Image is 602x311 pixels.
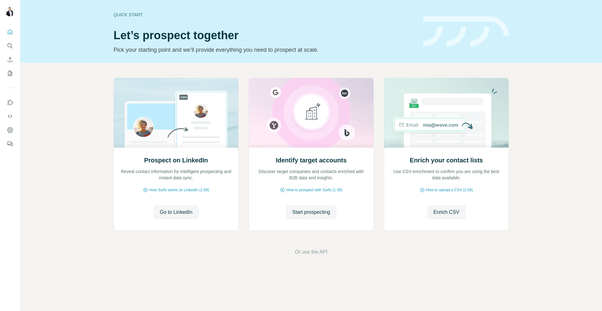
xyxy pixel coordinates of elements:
button: Enrich CSV [427,205,466,219]
span: Enrich CSV [433,208,459,216]
h2: Identify target accounts [276,156,347,165]
h1: Let’s prospect together [114,29,416,42]
p: Discover target companies and contacts enriched with B2B data and insights. [255,168,367,181]
button: Or use the API [295,248,327,256]
span: How to upload a CSV (2:59) [426,187,473,193]
img: banner [423,16,509,47]
img: Identify target accounts [249,78,374,148]
span: How to prospect with Surfe (1:30) [286,187,342,193]
p: Pick your starting point and we’ll provide everything you need to prospect at scale. [114,45,416,54]
h2: Enrich your contact lists [410,156,483,165]
p: Use CSV enrichment to confirm you are using the best data available. [390,168,502,181]
button: Use Surfe API [5,111,15,122]
span: How Surfe works on LinkedIn (1:58) [149,187,209,193]
img: Avatar [5,6,15,16]
button: Start prospecting [286,205,336,219]
button: Dashboard [5,124,15,136]
img: Enrich your contact lists [384,78,509,148]
button: Use Surfe on LinkedIn [5,97,15,108]
button: Search [5,40,15,51]
div: Quick start [114,12,416,18]
button: My lists [5,68,15,79]
h2: Prospect on LinkedIn [144,156,208,165]
span: Go to LinkedIn [160,208,192,216]
span: Start prospecting [292,208,330,216]
button: Enrich CSV [5,54,15,65]
img: Prospect on LinkedIn [114,78,239,148]
p: Reveal contact information for intelligent prospecting and instant data sync. [120,168,232,181]
button: Go to LinkedIn [153,205,198,219]
button: Feedback [5,138,15,150]
button: Quick start [5,26,15,38]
